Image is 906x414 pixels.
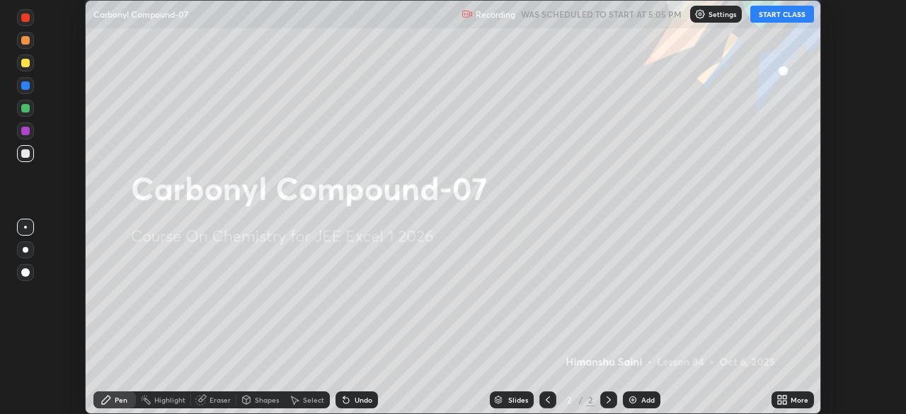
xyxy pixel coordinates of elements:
p: Recording [476,9,515,20]
img: recording.375f2c34.svg [461,8,473,20]
h5: WAS SCHEDULED TO START AT 5:05 PM [521,8,682,21]
div: Slides [508,396,528,403]
div: Undo [355,396,372,403]
div: 2 [586,393,595,406]
div: More [791,396,808,403]
div: / [579,396,583,404]
div: Select [303,396,324,403]
div: Add [641,396,655,403]
div: Eraser [210,396,231,403]
button: START CLASS [750,6,814,23]
p: Carbonyl Compound-07 [93,8,188,20]
div: 2 [562,396,576,404]
img: class-settings-icons [694,8,706,20]
p: Settings [709,11,736,18]
div: Shapes [255,396,279,403]
div: Pen [115,396,127,403]
img: add-slide-button [627,394,638,406]
div: Highlight [154,396,185,403]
